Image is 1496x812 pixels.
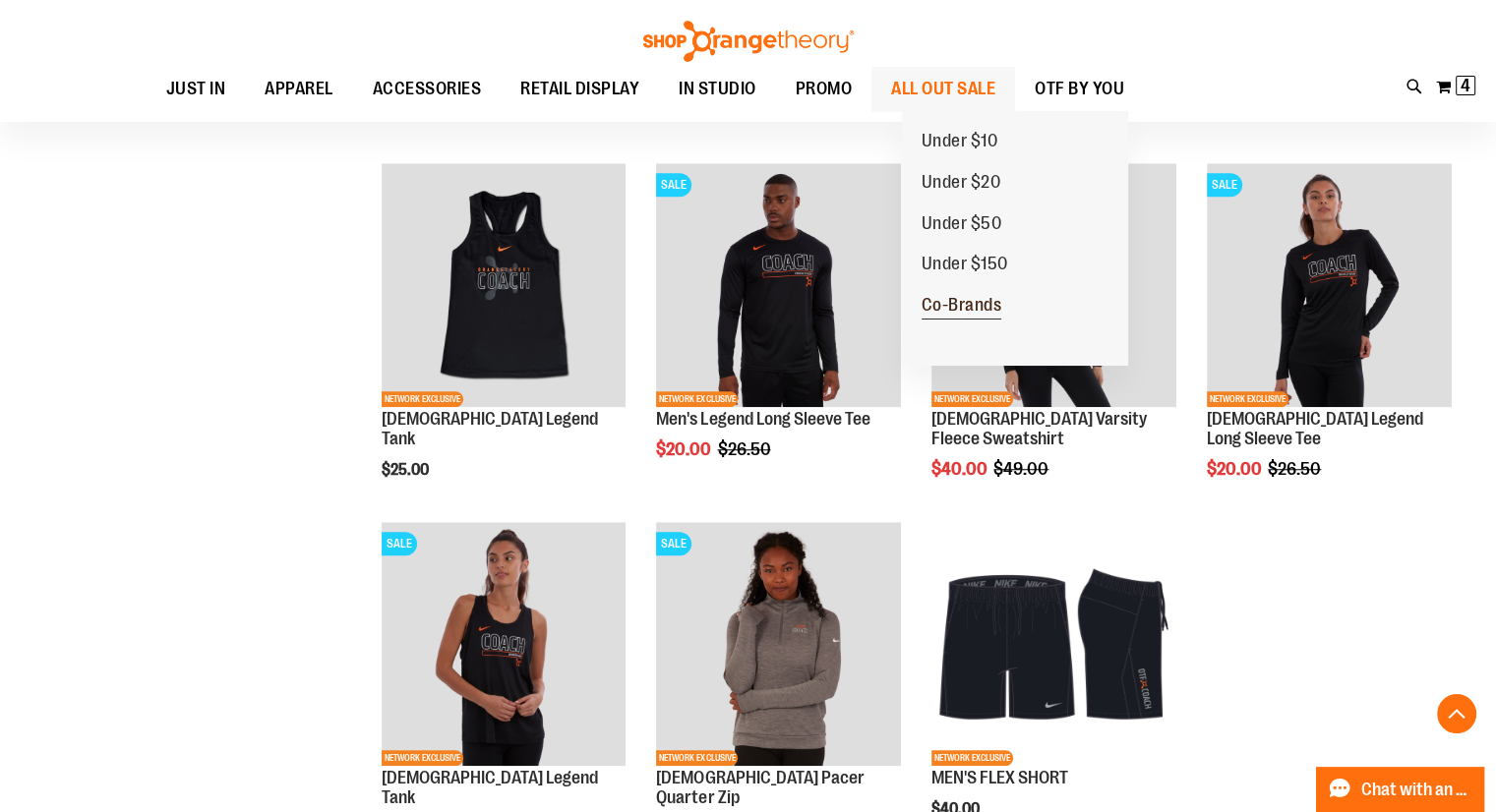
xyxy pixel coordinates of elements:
[1268,459,1324,479] span: $26.50
[656,391,738,407] span: NETWORK EXCLUSIVE
[656,768,864,807] a: [DEMOGRAPHIC_DATA] Pacer Quarter Zip
[931,768,1068,787] a: MEN'S FLEX SHORT
[656,532,691,555] span: SALE
[993,459,1051,479] span: $49.00
[1361,781,1472,799] span: Chat with an Expert
[382,461,432,479] span: $25.00
[382,391,463,407] span: NETWORK EXCLUSIVE
[922,172,1001,197] span: Under $20
[922,254,1008,278] span: Under $150
[931,409,1147,448] a: [DEMOGRAPHIC_DATA] Varsity Fleece Sweatshirt
[796,67,853,111] span: PROMO
[931,750,1013,766] span: NETWORK EXCLUSIVE
[656,163,901,411] a: OTF Mens Coach FA22 Legend 2.0 LS Tee - Black primary imageSALENETWORK EXCLUSIVE
[382,768,598,807] a: [DEMOGRAPHIC_DATA] Legend Tank
[382,522,627,770] a: OTF Ladies Coach FA22 Legend Tank - Black primary imageSALENETWORK EXCLUSIVE
[656,439,714,459] span: $20.00
[922,131,998,155] span: Under $10
[931,522,1176,770] a: Product image for MEN'S FLEX SHORTNETWORK EXCLUSIVE
[382,522,627,767] img: OTF Ladies Coach FA22 Legend Tank - Black primary image
[265,67,333,111] span: APPAREL
[640,21,857,62] img: Shop Orangetheory
[679,67,756,111] span: IN STUDIO
[1207,391,1288,407] span: NETWORK EXCLUSIVE
[1207,409,1423,448] a: [DEMOGRAPHIC_DATA] Legend Long Sleeve Tee
[1316,767,1485,812] button: Chat with an Expert
[931,459,990,479] span: $40.00
[1197,153,1462,529] div: product
[382,532,417,555] span: SALE
[646,153,911,510] div: product
[1461,76,1470,95] span: 4
[656,522,901,767] img: Product image for Ladies Pacer Quarter Zip
[1207,163,1452,408] img: OTF Ladies Coach FA22 Legend LS Tee - Black primary image
[166,67,226,111] span: JUST IN
[382,750,463,766] span: NETWORK EXCLUSIVE
[656,173,691,197] span: SALE
[931,522,1176,767] img: Product image for MEN'S FLEX SHORT
[373,67,482,111] span: ACCESSORIES
[922,213,1002,238] span: Under $50
[656,163,901,408] img: OTF Mens Coach FA22 Legend 2.0 LS Tee - Black primary image
[656,750,738,766] span: NETWORK EXCLUSIVE
[1437,694,1476,733] button: Back To Top
[382,163,627,408] img: OTF Ladies Coach FA23 Legend Tank - Black primary image
[931,391,1013,407] span: NETWORK EXCLUSIVE
[382,163,627,411] a: OTF Ladies Coach FA23 Legend Tank - Black primary imageNETWORK EXCLUSIVE
[1207,173,1242,197] span: SALE
[1207,163,1452,411] a: OTF Ladies Coach FA22 Legend LS Tee - Black primary imageSALENETWORK EXCLUSIVE
[717,439,773,459] span: $26.50
[382,409,598,448] a: [DEMOGRAPHIC_DATA] Legend Tank
[372,153,636,529] div: product
[656,409,869,429] a: Men's Legend Long Sleeve Tee
[922,295,1002,319] span: Co-Brands
[656,522,901,770] a: Product image for Ladies Pacer Quarter ZipSALENETWORK EXCLUSIVE
[520,67,639,111] span: RETAIL DISPLAY
[1207,459,1265,479] span: $20.00
[891,67,995,111] span: ALL OUT SALE
[1035,67,1124,111] span: OTF BY YOU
